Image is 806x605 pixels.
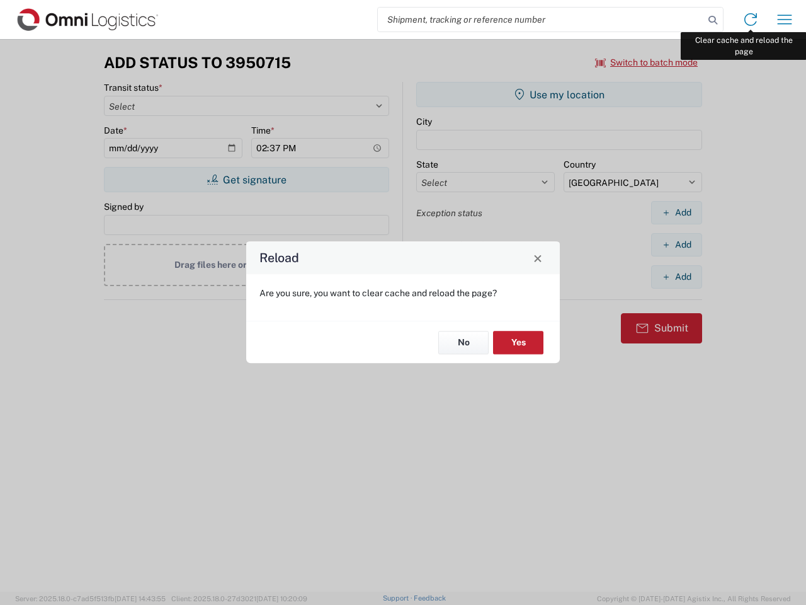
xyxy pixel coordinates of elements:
h4: Reload [259,249,299,267]
button: Yes [493,331,543,354]
input: Shipment, tracking or reference number [378,8,704,32]
p: Are you sure, you want to clear cache and reload the page? [259,287,547,299]
button: No [438,331,489,354]
button: Close [529,249,547,267]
